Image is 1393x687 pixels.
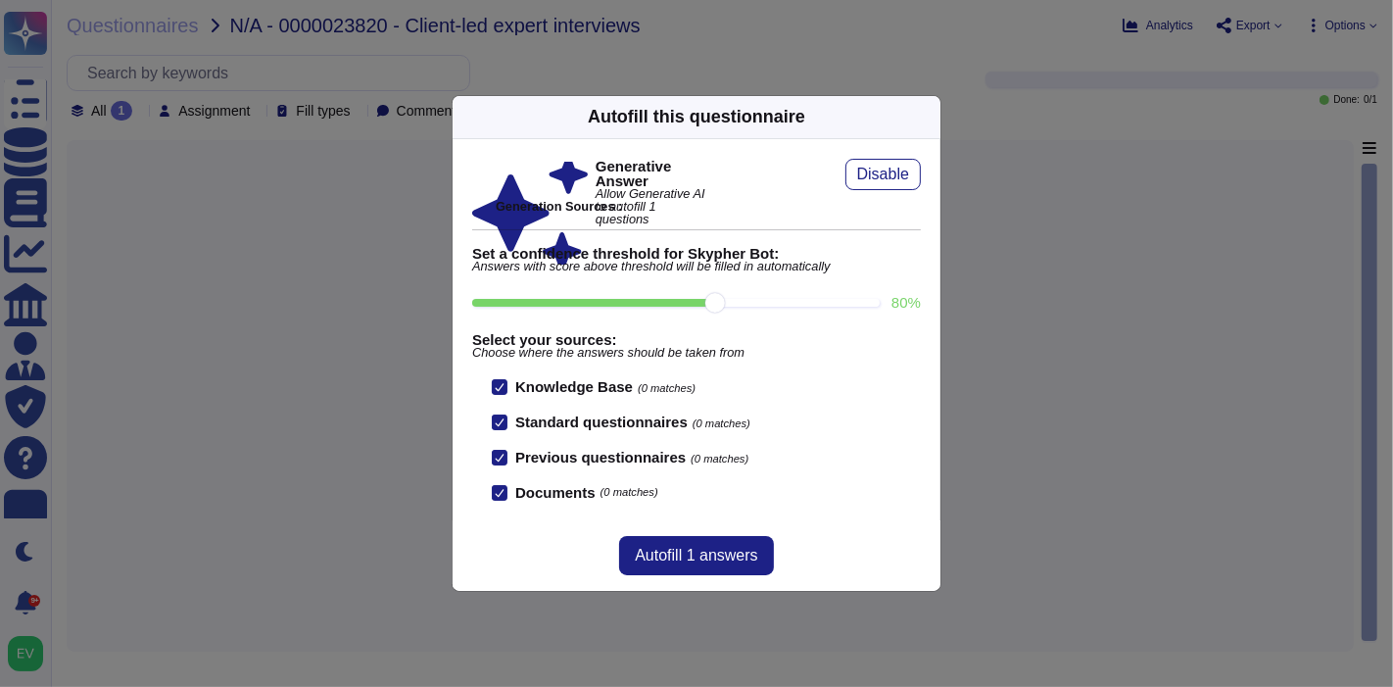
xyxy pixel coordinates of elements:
[472,332,921,347] b: Select your sources:
[472,261,921,273] span: Answers with score above threshold will be filled in automatically
[891,295,921,310] label: 80 %
[588,104,805,130] div: Autofill this questionnaire
[638,382,696,394] span: (0 matches)
[472,246,921,261] b: Set a confidence threshold for Skypher Bot:
[515,449,686,466] b: Previous questionnaires
[600,487,658,498] span: (0 matches)
[515,378,633,395] b: Knowledge Base
[596,159,711,188] b: Generative Answer
[691,453,748,465] span: (0 matches)
[515,485,596,500] b: Documents
[857,167,909,182] span: Disable
[472,347,921,360] span: Choose where the answers should be taken from
[635,548,757,564] span: Autofill 1 answers
[693,417,750,429] span: (0 matches)
[619,536,773,575] button: Autofill 1 answers
[596,188,711,225] span: Allow Generative AI to autofill 1 questions
[845,159,921,190] button: Disable
[515,414,688,430] b: Standard questionnaires
[496,199,622,214] b: Generation Sources :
